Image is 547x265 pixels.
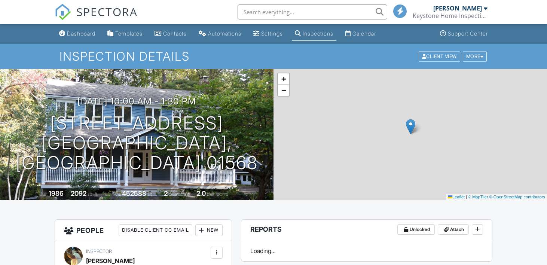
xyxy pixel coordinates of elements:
div: Automations [208,30,241,37]
span: Built [39,191,48,197]
span: SPECTORA [76,4,138,19]
h3: [DATE] 10:00 am - 1:30 pm [77,96,196,106]
a: SPECTORA [55,10,138,26]
div: Contacts [163,30,187,37]
span: Lot Size [105,191,121,197]
span: bedrooms [169,191,189,197]
div: Keystone Home Inspections-MA [413,12,488,19]
div: 452588 [122,189,146,197]
span: | [466,195,467,199]
a: Zoom out [278,85,289,96]
div: 2092 [71,189,86,197]
div: Disable Client CC Email [119,224,192,236]
a: Zoom in [278,73,289,85]
a: Templates [104,27,146,41]
div: [PERSON_NAME] [433,4,482,12]
img: The Best Home Inspection Software - Spectora [55,4,71,20]
span: − [281,85,286,95]
div: Settings [261,30,283,37]
span: bathrooms [207,191,228,197]
a: © MapTiler [468,195,488,199]
div: Calendar [352,30,376,37]
span: sq.ft. [147,191,157,197]
div: Dashboard [67,30,95,37]
input: Search everything... [238,4,387,19]
div: Inspections [303,30,333,37]
span: + [281,74,286,83]
a: Automations (Basic) [196,27,244,41]
div: Client View [419,51,460,61]
a: Dashboard [56,27,98,41]
div: New [195,224,223,236]
a: Support Center [437,27,491,41]
div: Templates [115,30,143,37]
h1: Inspection Details [59,50,488,63]
div: 2.0 [196,189,206,197]
div: 2 [164,189,168,197]
h1: [STREET_ADDRESS] [GEOGRAPHIC_DATA], [GEOGRAPHIC_DATA] 01568 [12,113,262,173]
a: Inspections [292,27,336,41]
img: Marker [406,119,415,134]
a: Settings [250,27,286,41]
div: More [463,51,487,61]
a: Calendar [342,27,379,41]
h3: People [55,220,231,241]
span: sq. ft. [88,191,98,197]
a: © OpenStreetMap contributors [489,195,545,199]
a: Client View [418,53,462,59]
span: Inspector [86,249,112,254]
div: Support Center [448,30,488,37]
div: 1986 [49,189,64,197]
a: Leaflet [448,195,465,199]
a: Contacts [152,27,190,41]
